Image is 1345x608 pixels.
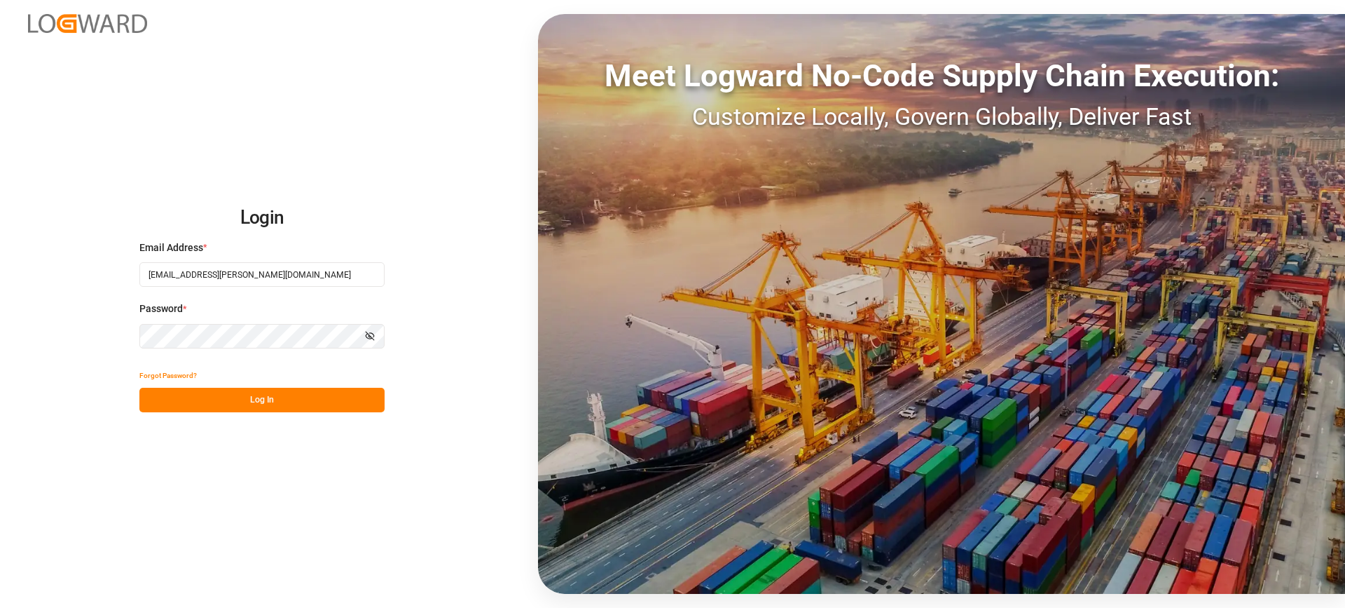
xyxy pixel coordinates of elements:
[28,14,147,33] img: Logward_new_orange.png
[139,241,203,255] span: Email Address
[139,262,385,287] input: Enter your email
[139,302,183,316] span: Password
[139,363,197,388] button: Forgot Password?
[538,53,1345,99] div: Meet Logward No-Code Supply Chain Execution:
[139,196,385,241] h2: Login
[139,388,385,412] button: Log In
[538,99,1345,135] div: Customize Locally, Govern Globally, Deliver Fast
